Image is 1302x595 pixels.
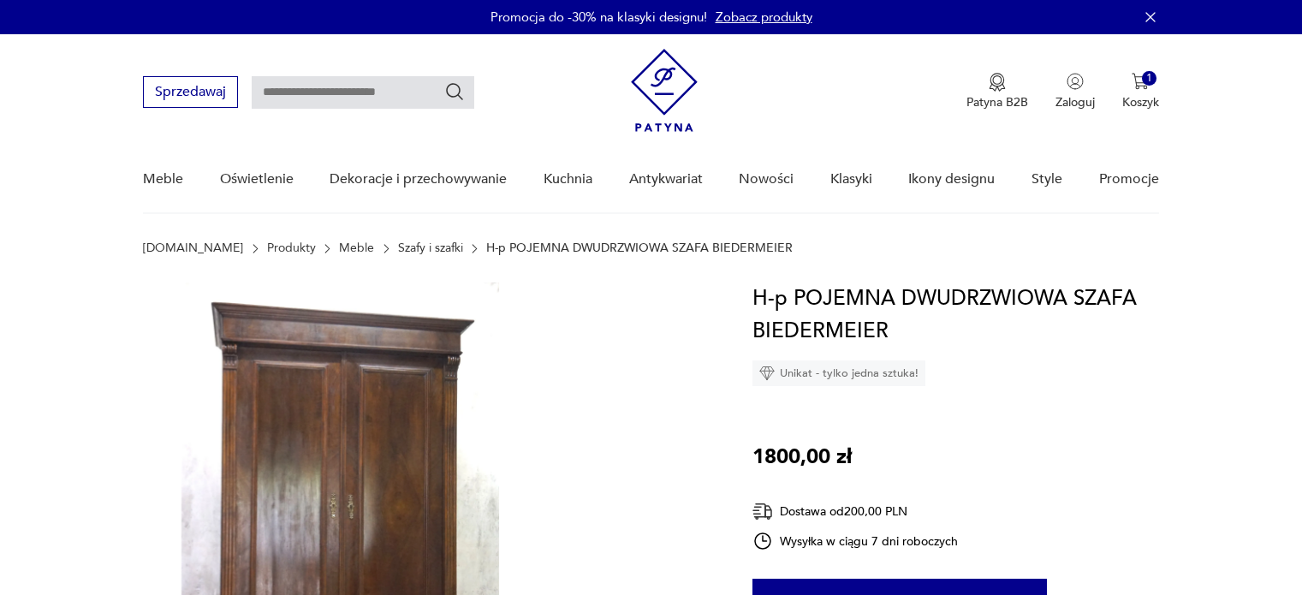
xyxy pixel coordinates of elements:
div: Dostawa od 200,00 PLN [752,501,958,522]
a: [DOMAIN_NAME] [143,241,243,255]
img: Ikona dostawy [752,501,773,522]
div: Wysyłka w ciągu 7 dni roboczych [752,531,958,551]
p: Patyna B2B [966,94,1028,110]
a: Style [1031,146,1062,212]
a: Ikony designu [908,146,995,212]
button: 1Koszyk [1122,73,1159,110]
div: 1 [1142,71,1156,86]
a: Klasyki [830,146,872,212]
a: Promocje [1099,146,1159,212]
a: Produkty [267,241,316,255]
button: Zaloguj [1055,73,1095,110]
button: Patyna B2B [966,73,1028,110]
p: H-p POJEMNA DWUDRZWIOWA SZAFA BIEDERMEIER [486,241,793,255]
div: Unikat - tylko jedna sztuka! [752,360,925,386]
p: Koszyk [1122,94,1159,110]
a: Zobacz produkty [716,9,812,26]
button: Szukaj [444,81,465,102]
button: Sprzedawaj [143,76,238,108]
img: Patyna - sklep z meblami i dekoracjami vintage [631,49,698,132]
a: Nowości [739,146,794,212]
a: Antykwariat [629,146,703,212]
p: Promocja do -30% na klasyki designu! [490,9,707,26]
p: Zaloguj [1055,94,1095,110]
a: Dekoracje i przechowywanie [330,146,507,212]
a: Meble [143,146,183,212]
a: Meble [339,241,374,255]
img: Ikona diamentu [759,366,775,381]
a: Ikona medaluPatyna B2B [966,73,1028,110]
img: Ikona koszyka [1132,73,1149,90]
h1: H-p POJEMNA DWUDRZWIOWA SZAFA BIEDERMEIER [752,283,1159,348]
a: Szafy i szafki [398,241,463,255]
a: Kuchnia [544,146,592,212]
a: Oświetlenie [220,146,294,212]
img: Ikonka użytkownika [1067,73,1084,90]
img: Ikona medalu [989,73,1006,92]
p: 1800,00 zł [752,441,852,473]
a: Sprzedawaj [143,87,238,99]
